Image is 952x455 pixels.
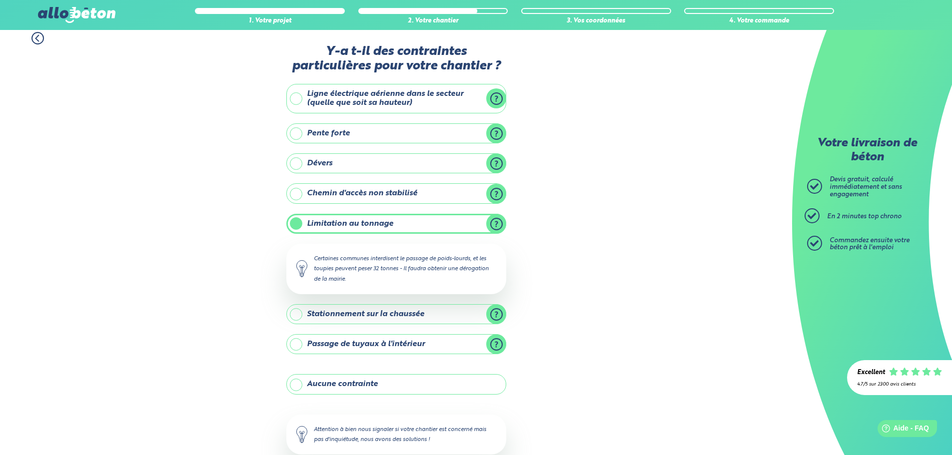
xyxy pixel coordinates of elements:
div: 1. Votre projet [195,17,345,25]
label: Passage de tuyaux à l'intérieur [286,334,506,354]
div: Certaines communes interdisent le passage de poids-lourds, et les toupies peuvent peser 32 tonnes... [286,244,506,294]
div: 2. Votre chantier [358,17,508,25]
label: Chemin d'accès non stabilisé [286,183,506,203]
label: Dévers [286,153,506,173]
label: Stationnement sur la chaussée [286,304,506,324]
span: Commandez ensuite votre béton prêt à l'emploi [830,237,910,251]
span: Devis gratuit, calculé immédiatement et sans engagement [830,176,902,197]
p: Votre livraison de béton [810,137,925,164]
img: allobéton [38,7,115,23]
div: 3. Vos coordonnées [521,17,671,25]
label: Ligne électrique aérienne dans le secteur (quelle que soit sa hauteur) [286,84,506,113]
div: Excellent [857,369,885,377]
label: Limitation au tonnage [286,214,506,234]
label: Y-a t-il des contraintes particulières pour votre chantier ? [286,44,506,74]
iframe: Help widget launcher [863,416,941,444]
div: 4.7/5 sur 2300 avis clients [857,382,942,387]
div: 4. Votre commande [684,17,834,25]
label: Aucune contrainte [286,374,506,394]
div: Attention à bien nous signaler si votre chantier est concerné mais pas d'inquiétude, nous avons d... [286,415,506,455]
label: Pente forte [286,123,506,143]
span: En 2 minutes top chrono [827,213,902,220]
